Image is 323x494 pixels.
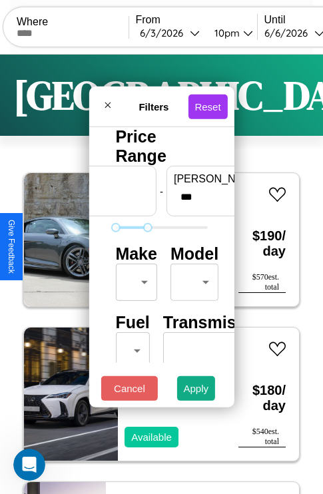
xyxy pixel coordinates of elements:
[115,313,149,332] h4: Fuel
[177,376,216,401] button: Apply
[204,26,257,40] button: 10pm
[163,313,270,332] h4: Transmission
[264,27,314,39] div: 6 / 6 / 2026
[115,244,157,264] h4: Make
[238,272,286,293] div: $ 570 est. total
[238,370,286,427] h3: $ 180 / day
[119,101,188,112] h4: Filters
[174,173,287,185] label: [PERSON_NAME]
[208,27,243,39] div: 10pm
[36,173,149,185] label: min price
[160,182,163,200] p: -
[238,215,286,272] h3: $ 190 / day
[7,220,16,274] div: Give Feedback
[131,428,172,446] p: Available
[170,244,218,264] h4: Model
[188,94,227,119] button: Reset
[140,27,190,39] div: 6 / 3 / 2026
[238,427,286,447] div: $ 540 est. total
[13,449,45,481] iframe: Intercom live chat
[115,127,207,166] h4: Price Range
[17,16,129,28] label: Where
[136,14,257,26] label: From
[101,376,158,401] button: Cancel
[136,26,204,40] button: 6/3/2026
